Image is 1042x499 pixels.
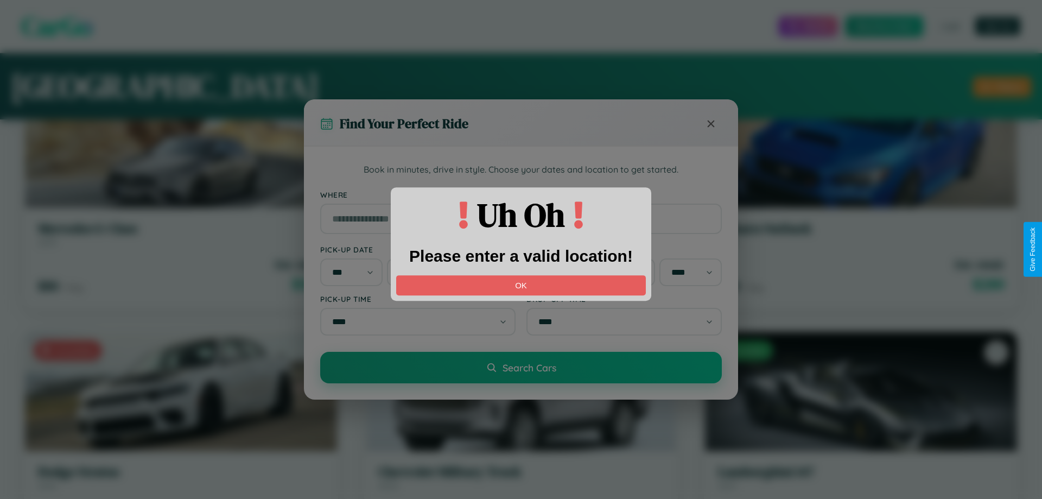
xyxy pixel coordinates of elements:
[526,245,722,254] label: Drop-off Date
[320,294,516,304] label: Pick-up Time
[526,294,722,304] label: Drop-off Time
[503,362,556,374] span: Search Cars
[320,163,722,177] p: Book in minutes, drive in style. Choose your dates and location to get started.
[320,190,722,199] label: Where
[340,115,468,132] h3: Find Your Perfect Ride
[320,245,516,254] label: Pick-up Date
